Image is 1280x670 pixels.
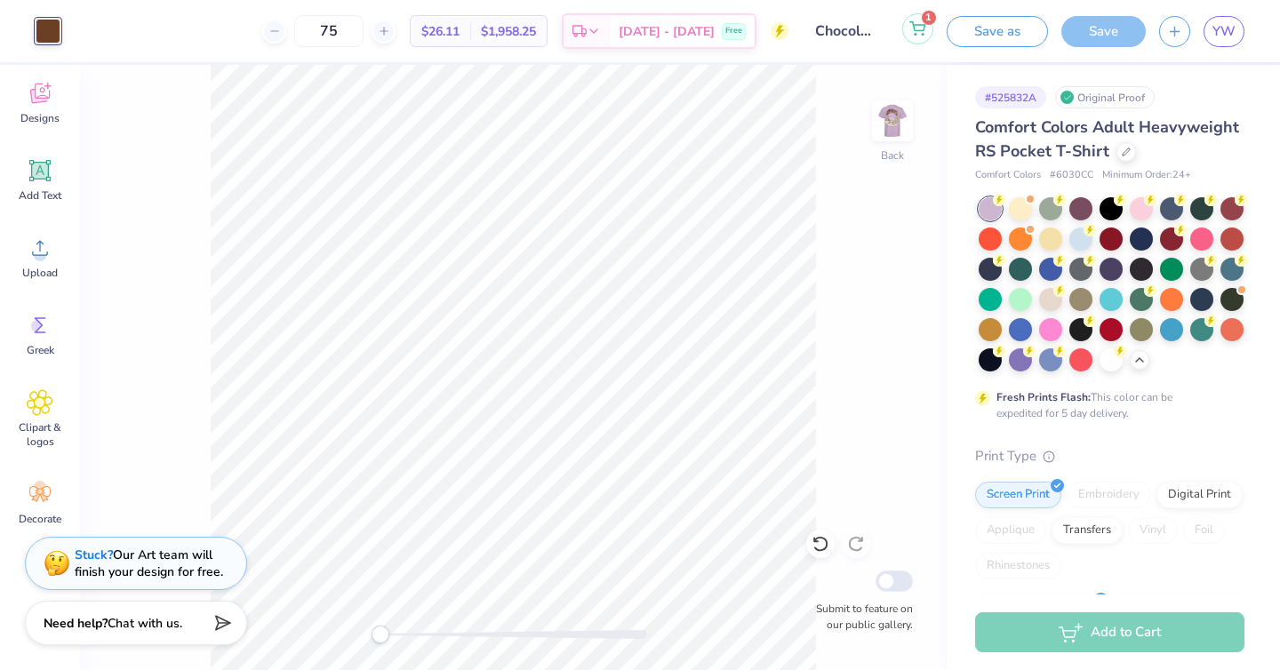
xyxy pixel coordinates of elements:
[802,13,889,49] input: Untitled Design
[75,546,223,580] div: Our Art team will finish your design for free.
[1204,16,1244,47] a: YW
[1212,21,1236,42] span: YW
[44,615,108,632] strong: Need help?
[975,446,1244,467] div: Print Type
[1128,517,1178,544] div: Vinyl
[22,266,58,280] span: Upload
[975,86,1046,108] div: # 525832A
[20,111,60,125] span: Designs
[996,390,1091,404] strong: Fresh Prints Flash:
[975,553,1061,579] div: Rhinestones
[11,420,69,449] span: Clipart & logos
[1067,482,1151,508] div: Embroidery
[975,517,1046,544] div: Applique
[19,188,61,203] span: Add Text
[27,343,54,357] span: Greek
[619,22,715,41] span: [DATE] - [DATE]
[975,116,1239,162] span: Comfort Colors Adult Heavyweight RS Pocket T-Shirt
[922,11,936,25] span: 1
[725,25,742,37] span: Free
[806,601,913,633] label: Submit to feature on our public gallery.
[421,22,460,41] span: $26.11
[1055,86,1155,108] div: Original Proof
[294,15,364,47] input: – –
[108,615,182,632] span: Chat with us.
[975,482,1061,508] div: Screen Print
[875,103,910,139] img: Back
[881,148,904,164] div: Back
[372,626,389,643] div: Accessibility label
[996,389,1215,421] div: This color can be expedited for 5 day delivery.
[75,546,113,563] strong: Stuck?
[1102,168,1191,183] span: Minimum Order: 24 +
[902,13,933,44] button: 1
[1050,168,1093,183] span: # 6030CC
[1183,517,1225,544] div: Foil
[1052,517,1123,544] div: Transfers
[481,22,536,41] span: $1,958.25
[975,168,1041,183] span: Comfort Colors
[947,16,1048,47] button: Save as
[19,512,61,526] span: Decorate
[1156,482,1243,508] div: Digital Print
